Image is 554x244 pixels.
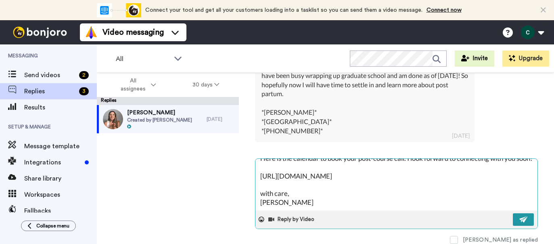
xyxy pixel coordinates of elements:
[24,190,97,200] span: Workspaces
[79,87,89,95] div: 3
[98,74,174,96] button: All assignees
[145,7,422,13] span: Connect your tool and get all your customers loading into a tasklist so you can send them a video...
[97,97,239,105] div: Replies
[103,109,123,129] img: b59e11a1-265e-4aed-8841-e80a2fa311f2-thumb.jpg
[102,27,164,38] span: Video messaging
[21,221,76,231] button: Collapse menu
[117,77,149,93] span: All assignees
[255,159,537,210] textarea: Hi [PERSON_NAME], Congratulations on completing graduate school! How do you feel? Here is the cal...
[174,78,238,92] button: 30 days
[463,236,538,244] div: [PERSON_NAME] as replied
[116,54,170,64] span: All
[24,70,76,80] span: Send videos
[207,116,235,122] div: [DATE]
[261,34,468,135] div: Hi [PERSON_NAME] Thanks for the thoughtful video message. I did not realize I had a 20 min consul...
[24,206,97,216] span: Fallbacks
[85,26,98,39] img: vm-color.svg
[24,103,97,112] span: Results
[97,3,141,17] div: animation
[502,50,549,67] button: Upgrade
[24,158,82,167] span: Integrations
[10,27,70,38] img: bj-logo-header-white.svg
[24,174,97,183] span: Share library
[127,109,192,117] span: [PERSON_NAME]
[519,216,528,223] img: send-white.svg
[127,117,192,123] span: Created by [PERSON_NAME]
[36,223,69,229] span: Collapse menu
[79,71,89,79] div: 2
[24,141,97,151] span: Message template
[24,86,76,96] span: Replies
[452,132,470,140] div: [DATE]
[97,105,239,133] a: [PERSON_NAME]Created by [PERSON_NAME][DATE]
[455,50,494,67] button: Invite
[426,7,462,13] a: Connect now
[268,213,317,225] button: Reply by Video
